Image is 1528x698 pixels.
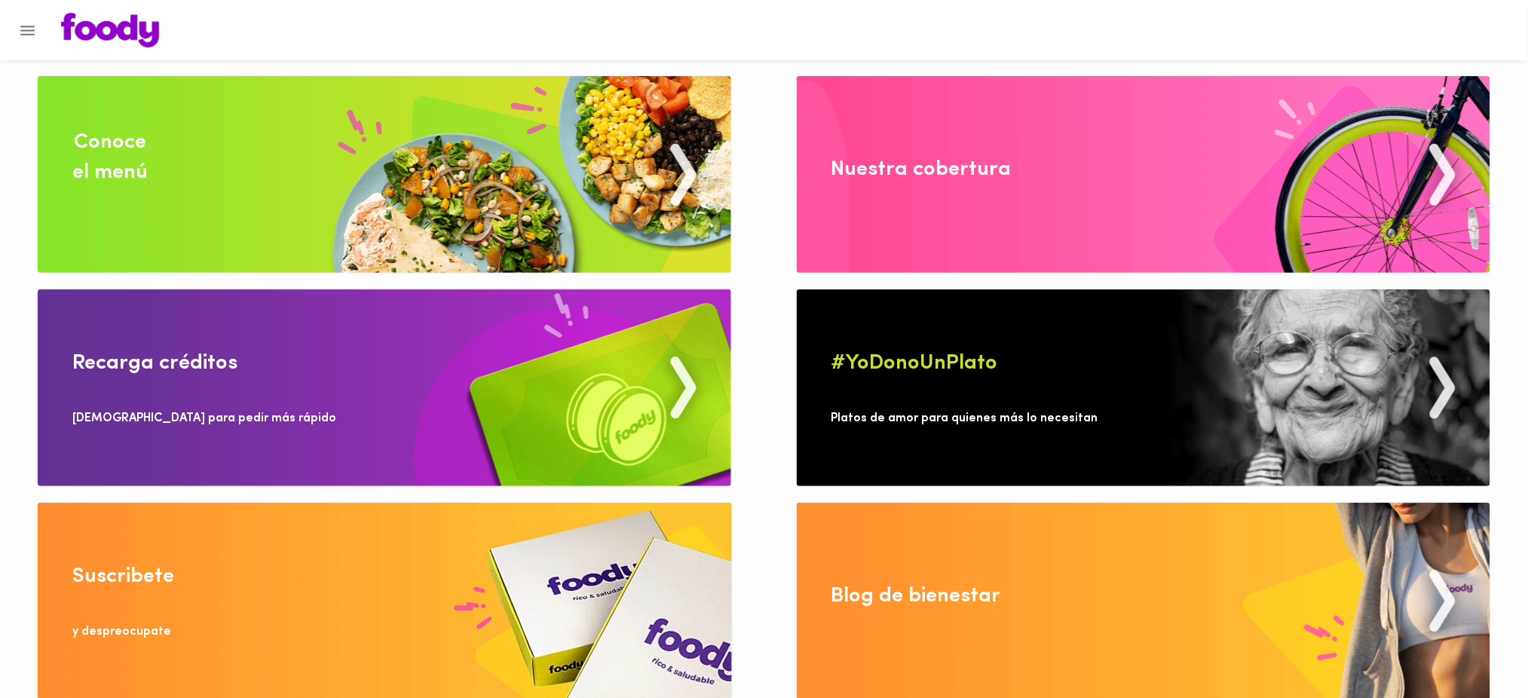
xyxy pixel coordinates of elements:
div: Platos de amor para quienes más lo necesitan [831,410,1098,427]
img: logo.png [61,13,159,47]
button: Menu [9,12,46,49]
div: Recarga créditos [72,348,237,378]
img: Yo Dono un Plato [797,289,1490,486]
div: Blog de bienestar [831,581,1001,611]
div: Suscribete [72,562,174,592]
div: Nuestra cobertura [831,155,1012,185]
div: y despreocupate [72,623,171,641]
iframe: Messagebird Livechat Widget [1441,611,1513,683]
div: #YoDonoUnPlato [831,348,998,378]
div: Conoce el menú [72,127,148,188]
img: Recarga Creditos [38,289,731,486]
img: Nuestra cobertura [797,76,1490,273]
img: Conoce el menu [38,76,731,273]
div: [DEMOGRAPHIC_DATA] para pedir más rápido [72,410,336,427]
